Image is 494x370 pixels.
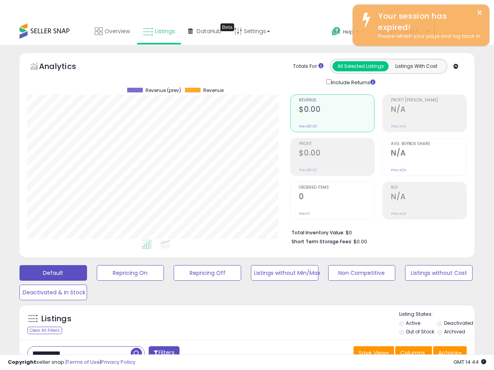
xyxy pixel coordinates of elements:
[391,98,466,103] span: Profit [PERSON_NAME]
[406,328,434,335] label: Out of Stock
[354,238,367,245] span: $0.00
[325,21,372,45] a: Help
[372,33,483,40] div: Please refresh your page and log back in
[391,192,466,203] h2: N/A
[8,358,36,366] strong: Copyright
[391,149,466,159] h2: N/A
[299,149,374,159] h2: $0.00
[299,186,374,190] span: Ordered Items
[328,265,396,281] button: Non Competitive
[391,186,466,190] span: ROI
[400,349,425,357] span: Columns
[137,19,181,43] a: Listings
[228,19,276,43] a: Settings
[293,63,323,70] div: Totals For
[406,320,420,326] label: Active
[444,320,473,326] label: Deactivated
[354,346,394,359] button: Save View
[41,313,71,324] h5: Listings
[299,168,317,172] small: Prev: $0.00
[391,142,466,146] span: Avg. Buybox Share
[20,285,87,300] button: Deactivated & In Stock
[405,265,473,281] button: Listings without Cost
[299,98,374,103] span: Revenue
[89,19,136,43] a: Overview
[203,88,224,93] span: Revenue
[67,358,100,366] a: Terms of Use
[391,211,406,216] small: Prev: N/A
[399,311,475,318] p: Listing States:
[8,359,135,366] div: seller snap | |
[343,28,354,35] span: Help
[20,265,87,281] button: Default
[433,346,467,359] button: Actions
[155,27,175,35] span: Listings
[97,265,164,281] button: Repricing On
[251,265,318,281] button: Listings without Min/Max
[331,27,341,36] i: Get Help
[101,358,135,366] a: Privacy Policy
[299,105,374,115] h2: $0.00
[391,105,466,115] h2: N/A
[39,61,91,74] h5: Analytics
[372,11,483,33] div: Your session has expired!
[391,168,406,172] small: Prev: N/A
[299,192,374,203] h2: 0
[146,88,181,93] span: Revenue (prev)
[444,328,465,335] label: Archived
[388,61,444,71] button: Listings With Cost
[105,27,130,35] span: Overview
[27,327,62,334] div: Clear All Filters
[299,142,374,146] span: Profit
[291,238,352,245] b: Short Term Storage Fees:
[291,229,345,236] b: Total Inventory Value:
[299,124,317,129] small: Prev: $0.00
[391,124,406,129] small: Prev: N/A
[299,211,310,216] small: Prev: 0
[182,19,227,43] a: DataHub
[320,78,385,87] div: Include Returns
[453,358,486,366] span: 2025-09-15 14:44 GMT
[220,23,234,31] div: Tooltip anchor
[332,61,389,71] button: All Selected Listings
[197,27,221,35] span: DataHub
[149,346,179,360] button: Filters
[395,346,432,359] button: Columns
[174,265,241,281] button: Repricing Off
[291,227,461,237] li: $0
